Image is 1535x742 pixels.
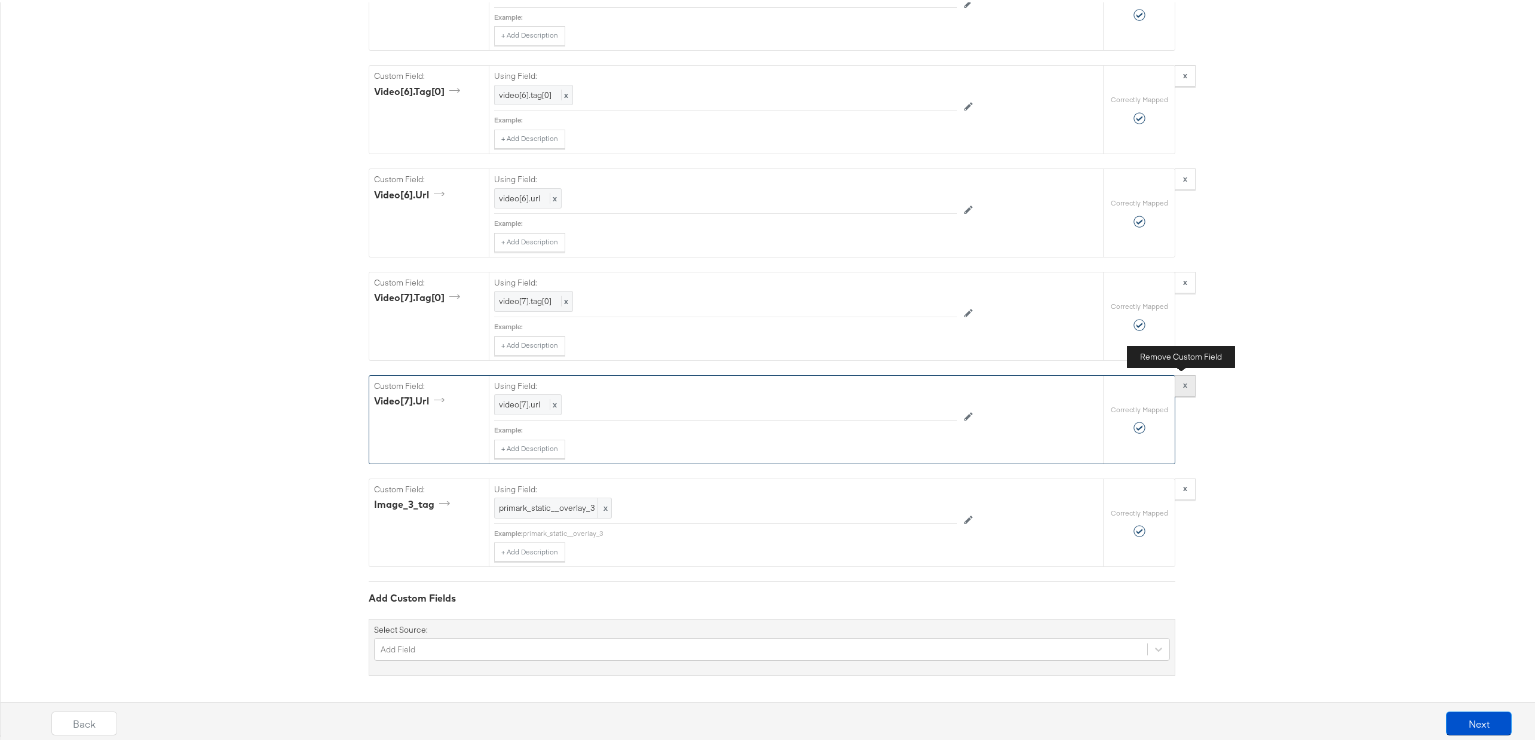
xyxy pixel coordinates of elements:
[494,437,565,456] button: + Add Description
[374,68,484,79] label: Custom Field:
[1183,171,1187,182] strong: x
[374,289,464,302] div: video[7].tag[0]
[374,171,484,183] label: Custom Field:
[494,113,523,122] div: Example:
[499,191,540,201] span: video[6].url
[494,423,523,433] div: Example:
[499,500,607,511] span: primark_static__overlay_3
[1175,269,1196,291] button: x
[1175,373,1196,394] button: x
[499,87,552,98] span: video[6].tag[0]
[1111,196,1168,206] label: Correctly Mapped
[1175,166,1196,188] button: x
[1111,93,1168,102] label: Correctly Mapped
[1111,299,1168,309] label: Correctly Mapped
[494,526,523,536] div: Example:
[494,482,957,493] label: Using Field:
[494,216,523,226] div: Example:
[494,24,565,43] button: + Add Description
[1111,403,1168,412] label: Correctly Mapped
[597,496,611,516] span: x
[561,87,568,98] span: x
[1175,63,1196,84] button: x
[1183,480,1187,491] strong: x
[1183,377,1187,388] strong: x
[550,191,557,201] span: x
[494,334,565,353] button: + Add Description
[550,397,557,407] span: x
[374,392,449,406] div: video[7].url
[561,293,568,304] span: x
[374,275,484,286] label: Custom Field:
[499,397,540,407] span: video[7].url
[374,495,454,509] div: image_3_tag
[374,186,449,200] div: video[6].url
[494,320,523,329] div: Example:
[523,526,957,536] div: primark_static__overlay_3
[1111,506,1168,516] label: Correctly Mapped
[374,482,484,493] label: Custom Field:
[494,540,565,559] button: + Add Description
[494,378,957,390] label: Using Field:
[1183,274,1187,285] strong: x
[494,171,957,183] label: Using Field:
[51,709,117,733] button: Back
[374,82,464,96] div: video[6].tag[0]
[499,293,552,304] span: video[7].tag[0]
[494,231,565,250] button: + Add Description
[494,68,957,79] label: Using Field:
[494,10,523,20] div: Example:
[1446,709,1512,733] button: Next
[1175,476,1196,498] button: x
[1183,68,1187,78] strong: x
[369,589,1175,603] div: Add Custom Fields
[494,275,957,286] label: Using Field:
[381,642,415,653] div: Add Field
[374,378,484,390] label: Custom Field:
[374,622,428,633] label: Select Source:
[494,127,565,146] button: + Add Description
